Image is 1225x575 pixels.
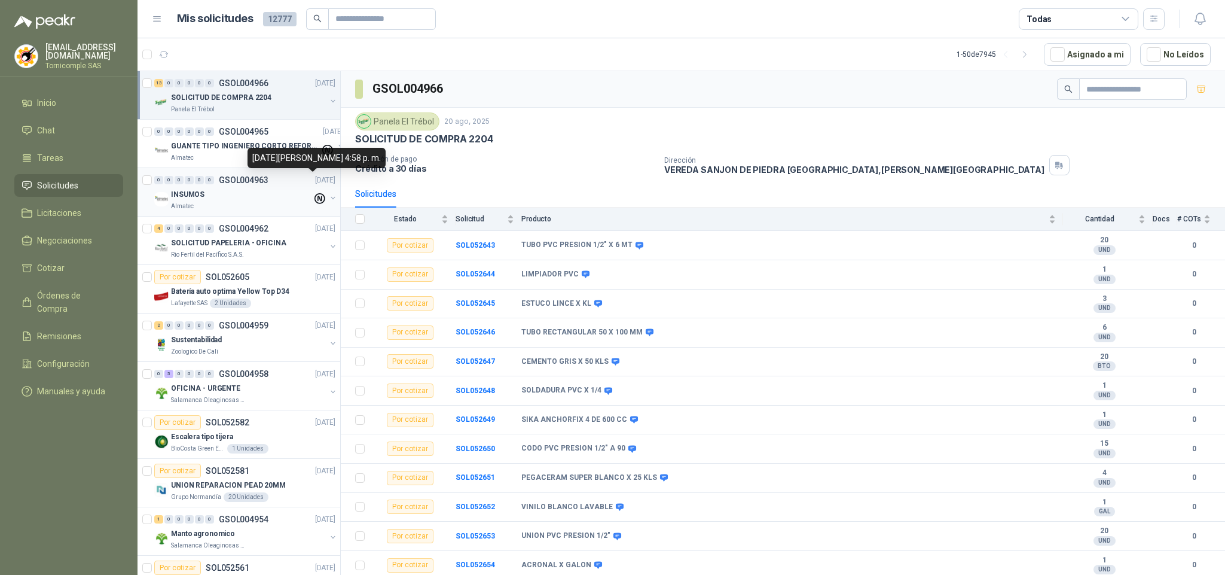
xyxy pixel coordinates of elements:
[37,385,105,398] span: Manuales y ayuda
[1093,478,1116,488] div: UND
[154,464,201,478] div: Por cotizar
[521,415,627,425] b: SIKA ANCHORFIX 4 DE 600 CC
[315,223,335,235] p: [DATE]
[387,413,433,427] div: Por cotizar
[14,284,123,320] a: Órdenes de Compra
[164,224,173,233] div: 0
[138,410,340,459] a: Por cotizarSOL052582[DATE] Company LogoEscalera tipo tijeraBioCosta Green Energy S.A.S1 Unidades
[37,261,65,275] span: Cotizar
[456,270,495,278] a: SOL052644
[195,127,204,136] div: 0
[1093,245,1116,255] div: UND
[154,95,169,109] img: Company Logo
[171,299,207,308] p: Lafayette SAS
[219,127,268,136] p: GSOL004965
[372,215,439,223] span: Estado
[248,148,386,168] div: [DATE][PERSON_NAME] 4:58 p. m.
[355,155,655,163] p: Condición de pago
[171,444,225,454] p: BioCosta Green Energy S.A.S
[185,224,194,233] div: 0
[456,299,495,308] a: SOL052645
[154,76,338,114] a: 13 0 0 0 0 0 GSOL004966[DATE] Company LogoSOLICITUD DE COMPRA 2204Panela El Trébol
[1177,269,1211,280] b: 0
[185,79,194,87] div: 0
[1063,265,1145,275] b: 1
[387,267,433,282] div: Por cotizar
[1063,527,1145,536] b: 20
[171,492,221,502] p: Grupo Normandía
[164,515,173,524] div: 0
[175,127,184,136] div: 0
[171,202,194,211] p: Almatec
[1063,352,1145,362] b: 20
[1177,356,1211,367] b: 0
[1177,327,1211,338] b: 0
[219,79,268,87] p: GSOL004966
[154,561,201,575] div: Por cotizar
[171,153,194,163] p: Almatec
[456,503,495,511] a: SOL052652
[355,187,396,200] div: Solicitudes
[315,320,335,331] p: [DATE]
[456,473,495,482] a: SOL052651
[45,43,123,60] p: [EMAIL_ADDRESS][DOMAIN_NAME]
[1063,294,1145,304] b: 3
[14,92,123,114] a: Inicio
[355,133,493,145] p: SOLICITUD DE COMPRA 2204
[456,532,495,540] b: SOL052653
[37,179,78,192] span: Solicitudes
[315,417,335,428] p: [DATE]
[154,192,169,206] img: Company Logo
[154,289,169,303] img: Company Logo
[315,466,335,477] p: [DATE]
[205,370,214,378] div: 0
[171,334,222,346] p: Sustentabilidad
[387,296,433,311] div: Por cotizar
[224,492,268,502] div: 20 Unidades
[154,415,201,430] div: Por cotizar
[1177,298,1211,309] b: 0
[171,431,233,443] p: Escalera tipo tijera
[219,176,268,184] p: GSOL004963
[227,444,268,454] div: 1 Unidades
[219,515,268,524] p: GSOL004954
[171,189,204,200] p: INSUMOS
[323,126,343,138] p: [DATE]
[14,174,123,197] a: Solicitudes
[521,208,1063,231] th: Producto
[355,112,439,130] div: Panela El Trébol
[1063,468,1145,478] b: 4
[387,384,433,398] div: Por cotizar
[154,515,163,524] div: 1
[154,124,346,163] a: 0 0 0 0 0 0 GSOL004965[DATE] Company LogoGUANTE TIPO INGENIERO CORTO REFORZADOAlmatec
[521,299,591,309] b: ESTUCO LINCE X KL
[456,357,495,366] b: SOL052647
[1177,240,1211,251] b: 0
[456,415,495,424] a: SOL052649
[444,116,490,127] p: 20 ago, 2025
[171,141,320,152] p: GUANTE TIPO INGENIERO CORTO REFORZADO
[456,241,495,250] a: SOL052643
[1177,208,1225,231] th: # COTs
[37,206,81,220] span: Licitaciones
[14,147,123,169] a: Tareas
[195,79,204,87] div: 0
[164,370,173,378] div: 5
[177,10,253,28] h1: Mis solicitudes
[1177,215,1201,223] span: # COTs
[664,156,1044,165] p: Dirección
[521,270,579,279] b: LIMPIADOR PVC
[195,321,204,330] div: 0
[154,241,169,255] img: Company Logo
[14,325,123,348] a: Remisiones
[387,500,433,514] div: Por cotizar
[315,514,335,525] p: [DATE]
[171,250,244,260] p: Rio Fertil del Pacífico S.A.S.
[1093,275,1116,284] div: UND
[521,357,609,367] b: CEMENTO GRIS X 50 KLS
[185,321,194,330] div: 0
[154,79,163,87] div: 13
[154,367,338,405] a: 0 5 0 0 0 0 GSOL004958[DATE] Company LogoOFICINA - URGENTESalamanca Oleaginosas SAS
